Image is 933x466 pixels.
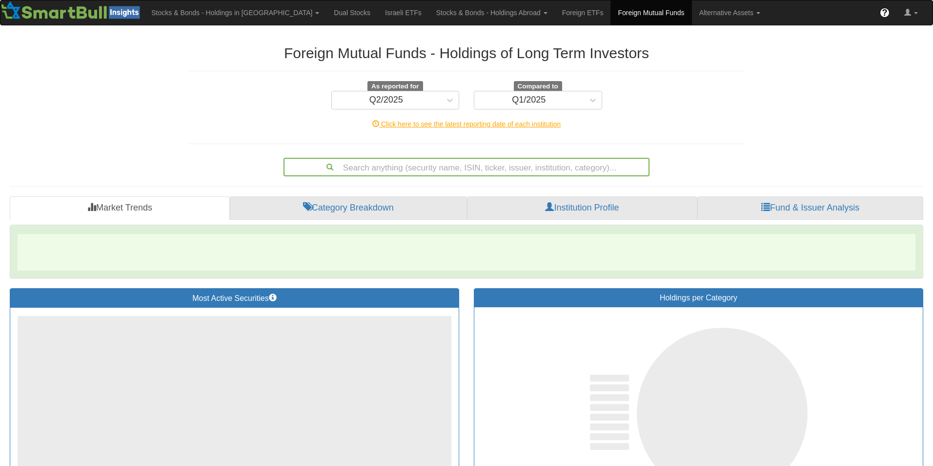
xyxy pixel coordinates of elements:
div: Q1/2025 [512,95,546,105]
span: ‌ [590,375,629,381]
a: Dual Stocks [326,0,378,25]
span: ‌ [590,424,629,430]
span: ‌ [18,234,915,271]
a: Israeli ETFs [378,0,429,25]
div: Click here to see the latest reporting date of each institution [181,119,752,129]
h3: Holdings per Category [482,294,915,302]
span: ? [882,8,888,18]
a: Foreign Mutual Funds [610,0,691,25]
a: Alternative Assets [692,0,768,25]
div: Search anything (security name, ISIN, ticker, issuer, institution, category)... [284,159,649,175]
span: ‌ [590,384,629,391]
span: ‌ [590,443,629,450]
span: ‌ [590,404,629,411]
a: Market Trends [10,196,230,220]
a: Stocks & Bonds - Holdings Abroad [429,0,555,25]
span: ‌ [590,433,629,440]
h3: Most Active Securities [18,294,451,303]
a: Institution Profile [467,196,698,220]
span: ‌ [590,394,629,401]
img: Smartbull [0,0,144,20]
a: Stocks & Bonds - Holdings in [GEOGRAPHIC_DATA] [144,0,326,25]
a: Category Breakdown [230,196,467,220]
a: Fund & Issuer Analysis [697,196,923,220]
span: As reported for [367,81,423,92]
a: Foreign ETFs [555,0,611,25]
span: Compared to [514,81,562,92]
span: ‌ [590,414,629,421]
div: Q2/2025 [369,95,403,105]
a: ? [872,0,897,25]
h2: Foreign Mutual Funds - Holdings of Long Term Investors [188,45,745,61]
